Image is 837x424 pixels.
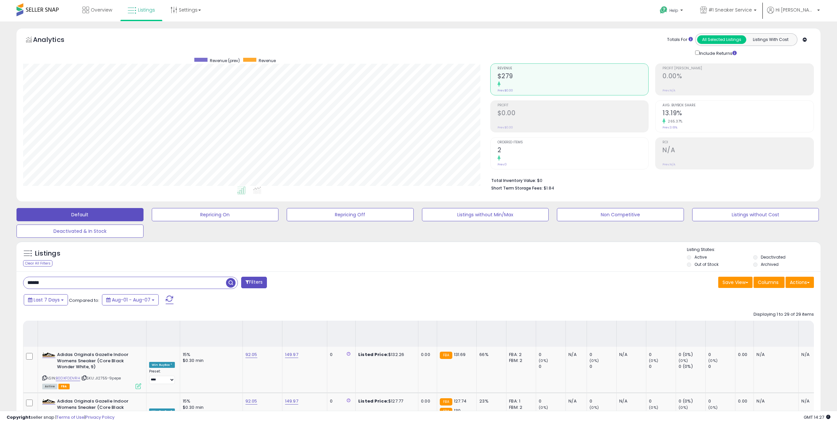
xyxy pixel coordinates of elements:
div: $132.26 [358,352,413,358]
small: (0%) [649,358,658,363]
span: Ordered Items [498,141,649,144]
div: N/A [568,398,582,404]
small: Prev: $0.00 [498,88,513,92]
h2: 2 [498,146,649,155]
label: Active [694,254,707,260]
a: Help [655,1,690,21]
div: 0 [649,364,676,370]
b: Adidas Originals Gazelle Indoor Womens Sneaker (Core Black Wonder White, 8.5) [57,398,137,418]
span: ROI [662,141,814,144]
span: | SKU: JI2755-9pepe [81,375,121,381]
h2: 0.00% [662,72,814,81]
b: Short Term Storage Fees: [491,185,543,191]
b: Adidas Originals Gazelle Indoor Womens Sneaker (Core Black Wonder White, 9) [57,352,137,372]
div: $127.77 [358,398,413,404]
div: 0 [708,352,735,358]
small: (0%) [539,358,548,363]
small: (0%) [590,358,599,363]
span: Overview [91,7,112,13]
p: Listing States: [687,247,821,253]
div: Include Returns [690,49,745,57]
div: 15% [183,398,238,404]
a: Terms of Use [56,414,84,420]
span: Last 7 Days [34,297,60,303]
div: 0.00 [738,352,749,358]
span: All listings currently available for purchase on Amazon [42,384,57,389]
button: Listings With Cost [746,35,795,44]
div: 0.00 [421,398,432,404]
img: 41GtL4k094L._SL40_.jpg [42,399,55,404]
a: Privacy Policy [85,414,114,420]
h2: 13.19% [662,109,814,118]
div: 0.00 [421,352,432,358]
span: Revenue [498,67,649,70]
span: Revenue (prev) [210,58,240,63]
a: 92.05 [245,351,257,358]
small: Prev: 3.61% [662,125,677,129]
span: 131.69 [454,351,466,358]
button: Save View [718,277,753,288]
div: 0 [330,352,350,358]
h5: Listings [35,249,60,258]
div: 0 [708,398,735,404]
small: (0%) [708,358,718,363]
img: 41GtL4k094L._SL40_.jpg [42,352,55,357]
span: FBA [58,384,70,389]
span: $1.84 [544,185,554,191]
button: Non Competitive [557,208,684,221]
i: Get Help [660,6,668,14]
label: Out of Stock [694,262,719,267]
button: Listings without Cost [692,208,819,221]
button: All Selected Listings [697,35,746,44]
button: Repricing Off [287,208,414,221]
div: N/A [619,352,641,358]
a: 92.05 [245,398,257,405]
b: Listed Price: [358,398,388,404]
small: Prev: N/A [662,162,675,166]
div: Preset: [149,369,175,384]
div: 0 [539,398,565,404]
div: 0 [539,364,565,370]
b: Listed Price: [358,351,388,358]
button: Listings without Min/Max [422,208,549,221]
div: 0 [330,398,350,404]
div: FBA: 2 [509,352,531,358]
div: Clear All Filters [23,260,52,266]
span: #1 Sneaker Service [709,7,752,13]
div: 0 (0%) [679,352,705,358]
div: N/A [568,352,582,358]
li: $0 [491,176,809,184]
div: 0 (0%) [679,364,705,370]
div: 0 [590,398,616,404]
div: 0 [539,352,565,358]
h5: Analytics [33,35,77,46]
span: Revenue [259,58,276,63]
button: Columns [754,277,785,288]
span: Hi [PERSON_NAME] [776,7,815,13]
div: 23% [479,398,501,404]
small: Prev: N/A [662,88,675,92]
span: Profit [PERSON_NAME] [662,67,814,70]
span: Profit [498,104,649,107]
a: Hi [PERSON_NAME] [767,7,820,21]
div: FBA: 1 [509,398,531,404]
div: 0 (0%) [679,398,705,404]
div: ASIN: [42,352,141,388]
b: Total Inventory Value: [491,178,536,183]
div: $0.30 min [183,358,238,364]
div: N/A [801,352,823,358]
span: Avg. Buybox Share [662,104,814,107]
div: N/A [757,352,793,358]
h2: $0.00 [498,109,649,118]
label: Deactivated [761,254,786,260]
button: Deactivated & In Stock [16,225,144,238]
span: Help [669,8,678,13]
a: 149.97 [285,398,298,405]
span: Compared to: [69,297,99,303]
div: N/A [619,398,641,404]
button: Filters [241,277,267,288]
div: 0 [649,398,676,404]
small: (0%) [679,358,688,363]
label: Archived [761,262,779,267]
a: 149.97 [285,351,298,358]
